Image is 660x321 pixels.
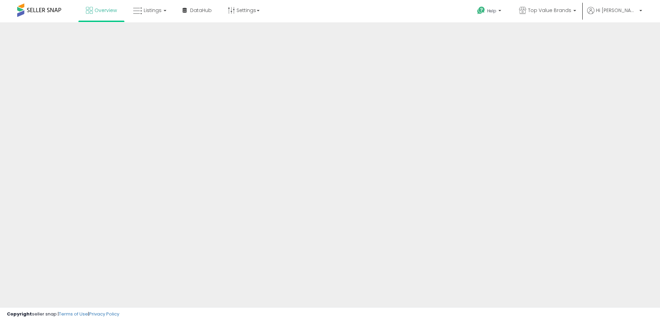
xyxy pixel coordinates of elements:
[477,6,485,15] i: Get Help
[487,8,496,14] span: Help
[472,1,508,22] a: Help
[190,7,212,14] span: DataHub
[95,7,117,14] span: Overview
[144,7,162,14] span: Listings
[587,7,642,22] a: Hi [PERSON_NAME]
[596,7,637,14] span: Hi [PERSON_NAME]
[528,7,571,14] span: Top Value Brands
